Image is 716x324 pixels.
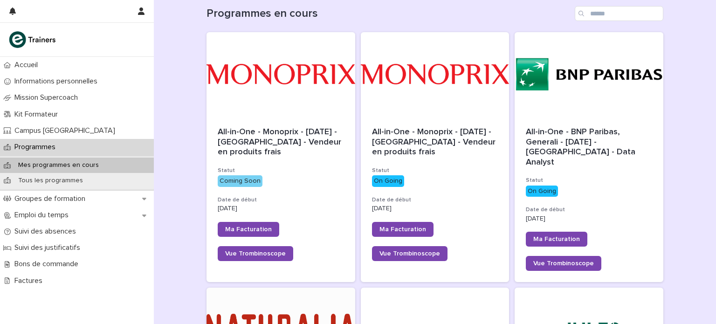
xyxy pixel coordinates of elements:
[11,143,63,152] p: Programmes
[526,215,652,223] p: [DATE]
[11,227,83,236] p: Suivi des absences
[372,167,498,174] h3: Statut
[526,256,601,271] a: Vue Trombinoscope
[11,77,105,86] p: Informations personnelles
[218,205,344,213] p: [DATE]
[207,32,355,282] a: All-in-One - Monoprix - [DATE] - [GEOGRAPHIC_DATA] - Vendeur en produits fraisStatutComing SoonDa...
[11,93,85,102] p: Mission Supercoach
[372,128,498,156] span: All-in-One - Monoprix - [DATE] - [GEOGRAPHIC_DATA] - Vendeur en produits frais
[526,206,652,214] h3: Date de début
[361,32,509,282] a: All-in-One - Monoprix - [DATE] - [GEOGRAPHIC_DATA] - Vendeur en produits fraisStatutOn GoingDate ...
[11,110,65,119] p: Kit Formateur
[526,128,638,166] span: All-in-One - BNP Paribas, Generali - [DATE] - [GEOGRAPHIC_DATA] - Data Analyst
[379,226,426,233] span: Ma Facturation
[11,260,86,269] p: Bons de commande
[533,236,580,242] span: Ma Facturation
[225,250,286,257] span: Vue Trombinoscope
[11,211,76,220] p: Emploi du temps
[218,175,262,187] div: Coming Soon
[11,61,45,69] p: Accueil
[207,7,571,21] h1: Programmes en cours
[11,161,106,169] p: Mes programmes en cours
[225,226,272,233] span: Ma Facturation
[372,222,434,237] a: Ma Facturation
[11,276,50,285] p: Factures
[11,126,123,135] p: Campus [GEOGRAPHIC_DATA]
[7,30,59,49] img: K0CqGN7SDeD6s4JG8KQk
[515,32,663,282] a: All-in-One - BNP Paribas, Generali - [DATE] - [GEOGRAPHIC_DATA] - Data AnalystStatutOn GoingDate ...
[218,222,279,237] a: Ma Facturation
[372,205,498,213] p: [DATE]
[218,196,344,204] h3: Date de début
[372,175,404,187] div: On Going
[372,246,447,261] a: Vue Trombinoscope
[218,167,344,174] h3: Statut
[526,177,652,184] h3: Statut
[11,177,90,185] p: Tous les programmes
[575,6,663,21] input: Search
[372,196,498,204] h3: Date de début
[526,186,558,197] div: On Going
[526,232,587,247] a: Ma Facturation
[379,250,440,257] span: Vue Trombinoscope
[533,260,594,267] span: Vue Trombinoscope
[218,246,293,261] a: Vue Trombinoscope
[218,128,344,156] span: All-in-One - Monoprix - [DATE] - [GEOGRAPHIC_DATA] - Vendeur en produits frais
[11,194,93,203] p: Groupes de formation
[11,243,88,252] p: Suivi des justificatifs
